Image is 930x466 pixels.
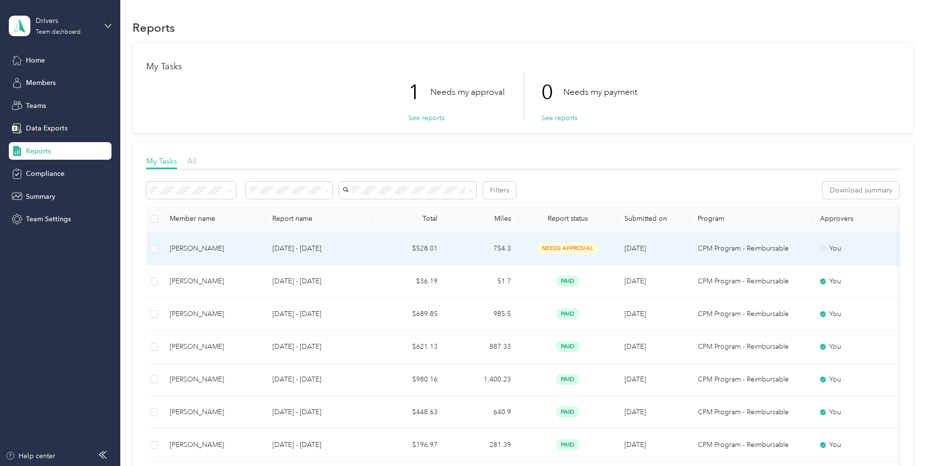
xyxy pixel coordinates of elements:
[624,375,646,383] span: [DATE]
[624,310,646,318] span: [DATE]
[823,182,899,199] button: Download summary
[875,411,930,466] iframe: Everlance-gr Chat Button Frame
[527,214,609,223] span: Report status
[430,86,505,98] p: Needs my approval
[820,407,902,418] div: You
[170,243,257,254] div: [PERSON_NAME]
[698,374,804,385] p: CPM Program - Reimbursable
[690,265,812,298] td: CPM Program - Reimbursable
[445,396,519,429] td: 640.9
[617,206,690,233] th: Submitted on
[170,309,257,319] div: [PERSON_NAME]
[372,331,445,363] td: $621.13
[556,406,579,418] span: paid
[162,206,265,233] th: Member name
[820,309,902,319] div: You
[26,214,71,224] span: Team Settings
[36,29,81,35] div: Team dashboard
[483,182,516,199] button: Filters
[698,407,804,418] p: CPM Program - Reimbursable
[556,308,579,319] span: paid
[272,276,364,287] p: [DATE] - [DATE]
[690,363,812,396] td: CPM Program - Reimbursable
[820,440,902,450] div: You
[624,277,646,285] span: [DATE]
[820,374,902,385] div: You
[272,440,364,450] p: [DATE] - [DATE]
[146,156,177,166] span: My Tasks
[170,341,257,352] div: [PERSON_NAME]
[445,363,519,396] td: 1,400.23
[372,363,445,396] td: $980.16
[372,429,445,462] td: $196.97
[170,374,257,385] div: [PERSON_NAME]
[690,233,812,265] td: CPM Program - Reimbursable
[556,439,579,450] span: paid
[272,309,364,319] p: [DATE] - [DATE]
[698,341,804,352] p: CPM Program - Reimbursable
[541,72,563,113] p: 0
[170,407,257,418] div: [PERSON_NAME]
[170,440,257,450] div: [PERSON_NAME]
[445,233,519,265] td: 754.3
[372,298,445,331] td: $689.85
[624,441,646,449] span: [DATE]
[820,341,902,352] div: You
[445,265,519,298] td: 51.7
[698,276,804,287] p: CPM Program - Reimbursable
[272,341,364,352] p: [DATE] - [DATE]
[26,101,46,111] span: Teams
[698,243,804,254] p: CPM Program - Reimbursable
[408,113,444,123] button: See reports
[820,276,902,287] div: You
[698,309,804,319] p: CPM Program - Reimbursable
[690,298,812,331] td: CPM Program - Reimbursable
[624,244,646,253] span: [DATE]
[812,206,910,233] th: Approvers
[26,146,51,156] span: Reports
[170,276,257,287] div: [PERSON_NAME]
[170,214,257,223] div: Member name
[372,396,445,429] td: $448.63
[690,429,812,462] td: CPM Program - Reimbursable
[537,243,598,254] span: needs approval
[556,341,579,352] span: paid
[265,206,372,233] th: Report name
[624,342,646,351] span: [DATE]
[690,331,812,363] td: CPM Program - Reimbursable
[445,429,519,462] td: 281.39
[541,113,577,123] button: See reports
[272,374,364,385] p: [DATE] - [DATE]
[690,206,812,233] th: Program
[372,233,445,265] td: $528.01
[690,396,812,429] td: CPM Program - Reimbursable
[563,86,637,98] p: Needs my payment
[445,298,519,331] td: 985.5
[36,16,97,26] div: Drivers
[820,243,902,254] div: You
[372,265,445,298] td: $36.19
[187,156,197,166] span: All
[26,191,55,202] span: Summary
[445,331,519,363] td: 887.33
[408,72,430,113] p: 1
[272,407,364,418] p: [DATE] - [DATE]
[698,440,804,450] p: CPM Program - Reimbursable
[26,55,45,65] span: Home
[146,62,900,72] h1: My Tasks
[26,169,65,179] span: Compliance
[272,243,364,254] p: [DATE] - [DATE]
[453,214,511,223] div: Miles
[380,214,438,223] div: Total
[26,78,56,88] span: Members
[556,374,579,385] span: paid
[556,275,579,287] span: paid
[26,123,67,133] span: Data Exports
[5,451,55,461] button: Help center
[624,408,646,416] span: [DATE]
[133,22,175,33] h1: Reports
